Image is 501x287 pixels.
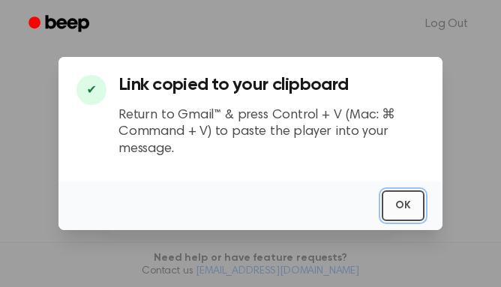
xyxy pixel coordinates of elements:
a: Log Out [410,6,483,42]
h3: Link copied to your clipboard [118,75,424,95]
p: Return to Gmail™ & press Control + V (Mac: ⌘ Command + V) to paste the player into your message. [118,107,424,158]
button: OK [382,190,424,221]
div: ✔ [76,75,106,105]
a: Beep [18,10,103,39]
